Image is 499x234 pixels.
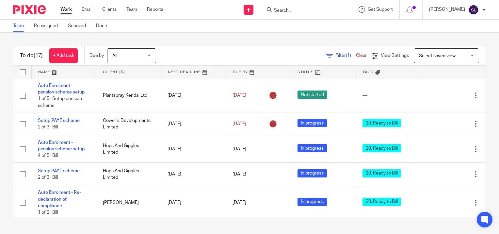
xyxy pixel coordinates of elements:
span: In progress [298,198,327,206]
a: Email [82,6,92,13]
span: Select saved view [419,54,456,58]
td: Hops And Giggles Limited [96,136,161,162]
td: Plantspray Kendal Ltd [96,79,161,112]
span: Not started [298,91,327,99]
span: All [112,54,117,58]
span: 20. Ready to Bill [362,198,401,206]
span: Tags [362,70,374,74]
span: In progress [298,119,327,127]
span: [DATE] [233,122,246,126]
span: In progress [298,169,327,177]
a: Setup PAYE scheme [38,118,80,123]
a: Clear [356,53,367,58]
span: 2 of 3 · Bill [38,175,58,180]
a: Auto Enrolment - pension scheme setup [38,83,85,94]
span: 20. Ready to Bill [362,119,401,127]
td: [DATE] [161,79,226,112]
a: + Add task [49,48,78,63]
span: In progress [298,144,327,152]
td: [PERSON_NAME] [96,186,161,220]
a: Auto Enrolment - Re-declaration of compliance [38,190,81,208]
span: [DATE] [233,172,246,176]
input: Search [273,8,332,14]
p: [PERSON_NAME] [429,6,465,13]
span: View Settings [381,53,409,58]
td: [DATE] [161,136,226,162]
a: Clients [102,6,117,13]
span: 20. Ready to Bill [362,144,401,152]
span: 1 of 2 · Bill [38,210,58,215]
a: Auto Enrolment - pension scheme setup [38,140,85,151]
a: Snoozed [68,20,91,32]
td: [DATE] [161,112,226,136]
img: Pixie [13,5,46,14]
span: [DATE] [233,93,246,98]
a: Setup PAYE scheme [38,169,80,173]
a: Done [96,20,112,32]
span: (17) [34,53,43,58]
span: Filter [335,53,356,58]
span: [DATE] [233,147,246,151]
a: To do [13,20,29,32]
span: 4 of 5 · Bill [38,154,58,158]
span: 2 of 3 · Bill [38,125,58,130]
td: [DATE] [161,186,226,220]
td: Cowell's Developments Limited [96,112,161,136]
span: 20. Ready to Bill [362,169,401,177]
span: Get Support [368,7,393,12]
a: Reassigned [34,20,63,32]
img: svg%3E [468,5,479,15]
a: Team [126,6,137,13]
p: Due by [89,52,104,59]
span: 1 of 5 · Setup pension scheme [38,96,82,108]
div: --- [362,92,414,99]
a: Reports [147,6,163,13]
td: Hops And Giggles Limited [96,162,161,186]
span: [DATE] [233,200,246,205]
span: (1) [346,53,351,58]
h1: To do [20,52,43,59]
td: [DATE] [161,162,226,186]
a: Work [60,6,72,13]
